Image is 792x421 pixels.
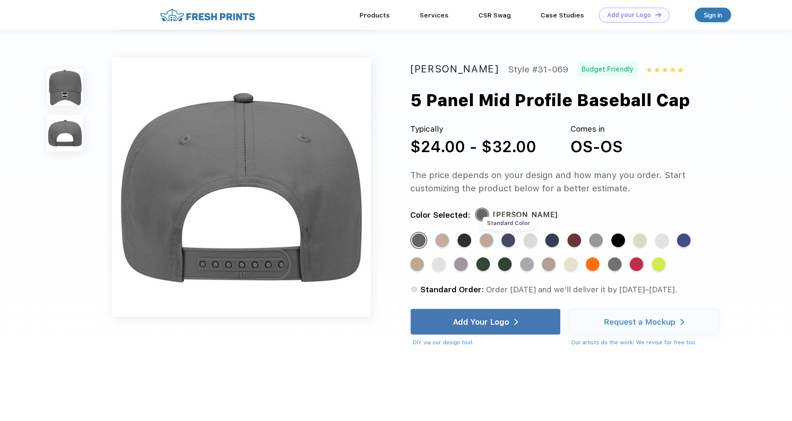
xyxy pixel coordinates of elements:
div: Dk Grn Kha [435,234,449,247]
img: func=resize&h=640 [112,58,371,317]
div: Color Selected: [410,208,470,222]
div: Budget Friendly [577,63,638,76]
div: Typically [410,123,536,135]
div: Dk Green [476,257,490,271]
img: yellow_star.svg [647,67,652,72]
div: Blk Kha [542,257,556,271]
div: The price depends on your design and how many you order. Start customizing the product below for ... [410,169,735,195]
div: Add Your Logo [453,317,509,326]
div: Our artists do the work! We revise for free too. [571,338,719,347]
div: Dk Grn Wht [524,234,537,247]
img: standard order [410,285,418,293]
img: white arrow [680,319,684,325]
div: Marn Gry [589,234,603,247]
div: $24.00 - $32.00 [410,135,536,158]
div: Comes in [570,123,622,135]
img: func=resize&h=100 [47,115,84,152]
div: Maroon [567,234,581,247]
div: N Orange [586,257,599,271]
a: Products [360,12,390,19]
div: Gry Nvy [501,234,515,247]
div: Kha Blk [458,234,471,247]
img: yellow_star.svg [670,67,675,72]
div: Marn Wht [655,234,669,247]
a: Sign in [695,8,731,22]
img: yellow_star.svg [678,67,683,72]
div: Gray [454,257,468,271]
div: Sign in [704,10,722,20]
div: Char Gray [412,234,426,247]
img: yellow_star.svg [662,67,668,72]
div: Blk Ch Gry [608,257,622,271]
img: white arrow [514,319,518,325]
div: [PERSON_NAME] [410,62,499,77]
div: Blk Gry [520,257,534,271]
div: Blk Natl [633,234,647,247]
div: DIY via our design tool. [413,338,561,347]
div: Khaki [410,257,424,271]
div: N Yellow [652,257,665,271]
div: Blk Red [630,257,643,271]
div: Kha Nvy [545,234,559,247]
img: fo%20logo%202.webp [158,8,258,23]
div: OS-OS [570,135,622,158]
div: Gry Ryl [677,234,691,247]
span: Order [DATE] and we’ll deliver it by [DATE]–[DATE]. [486,285,677,294]
div: Black [611,234,625,247]
img: DT [655,12,661,17]
div: Blk Wht [432,257,446,271]
img: yellow_star.svg [654,67,660,72]
div: Marn Kha [480,234,493,247]
div: 5 Panel Mid Profile Baseball Cap [410,87,690,112]
div: Dk Grn Natrl [564,257,578,271]
div: Style #31-069 [508,62,568,77]
span: Standard Order: [420,285,484,294]
div: Request a Mockup [604,317,675,326]
div: [PERSON_NAME] [493,208,558,222]
img: func=resize&h=100 [47,69,84,106]
div: Add your Logo [607,12,651,19]
div: Kha Dk Grn [498,257,512,271]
